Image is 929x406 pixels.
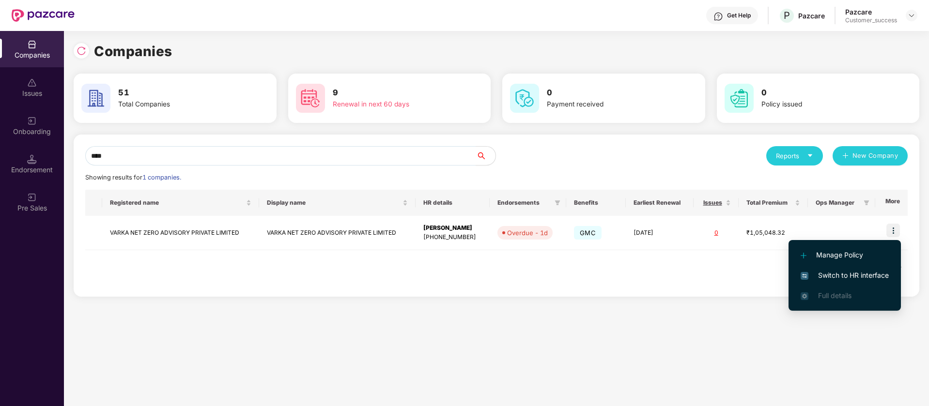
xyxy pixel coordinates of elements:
[27,78,37,88] img: svg+xml;base64,PHN2ZyBpZD0iSXNzdWVzX2Rpc2FibGVkIiB4bWxucz0iaHR0cDovL3d3dy53My5vcmcvMjAwMC9zdmciIH...
[875,190,908,216] th: More
[801,250,889,260] span: Manage Policy
[510,84,539,113] img: svg+xml;base64,PHN2ZyB4bWxucz0iaHR0cDovL3d3dy53My5vcmcvMjAwMC9zdmciIHdpZHRoPSI2MCIgaGVpZ2h0PSI2MC...
[81,84,110,113] img: svg+xml;base64,PHN2ZyB4bWxucz0iaHR0cDovL3d3dy53My5vcmcvMjAwMC9zdmciIHdpZHRoPSI2MCIgaGVpZ2h0PSI2MC...
[267,199,401,207] span: Display name
[259,190,416,216] th: Display name
[416,190,490,216] th: HR details
[423,224,482,233] div: [PERSON_NAME]
[259,216,416,250] td: VARKA NET ZERO ADVISORY PRIVATE LIMITED
[27,154,37,164] img: svg+xml;base64,PHN2ZyB3aWR0aD0iMTQuNSIgaGVpZ2h0PSIxNC41IiB2aWV3Qm94PSIwIDAgMTYgMTYiIGZpbGw9Im5vbm...
[142,174,181,181] span: 1 companies.
[862,197,871,209] span: filter
[746,228,800,238] div: ₹1,05,048.32
[842,152,849,160] span: plus
[746,199,793,207] span: Total Premium
[626,216,694,250] td: [DATE]
[476,146,496,165] button: search
[739,190,808,216] th: Total Premium
[801,292,808,300] img: svg+xml;base64,PHN2ZyB4bWxucz0iaHR0cDovL3d3dy53My5vcmcvMjAwMC9zdmciIHdpZHRoPSIxNi4zNjMiIGhlaWdodD...
[761,99,883,110] div: Policy issued
[574,226,602,240] span: GMC
[27,40,37,49] img: svg+xml;base64,PHN2ZyBpZD0iQ29tcGFuaWVzIiB4bWxucz0iaHR0cDovL3d3dy53My5vcmcvMjAwMC9zdmciIHdpZHRoPS...
[547,87,669,99] h3: 0
[801,270,889,281] span: Switch to HR interface
[845,7,897,16] div: Pazcare
[118,87,240,99] h3: 51
[555,200,560,206] span: filter
[118,99,240,110] div: Total Companies
[27,116,37,126] img: svg+xml;base64,PHN2ZyB3aWR0aD0iMjAiIGhlaWdodD0iMjAiIHZpZXdCb3g9IjAgMCAyMCAyMCIgZmlsbD0ibm9uZSIgeG...
[77,46,86,56] img: svg+xml;base64,PHN2ZyBpZD0iUmVsb2FkLTMyeDMyIiB4bWxucz0iaHR0cDovL3d3dy53My5vcmcvMjAwMC9zdmciIHdpZH...
[725,84,754,113] img: svg+xml;base64,PHN2ZyB4bWxucz0iaHR0cDovL3d3dy53My5vcmcvMjAwMC9zdmciIHdpZHRoPSI2MCIgaGVpZ2h0PSI2MC...
[110,199,244,207] span: Registered name
[801,272,808,280] img: svg+xml;base64,PHN2ZyB4bWxucz0iaHR0cDovL3d3dy53My5vcmcvMjAwMC9zdmciIHdpZHRoPSIxNiIgaGVpZ2h0PSIxNi...
[852,151,898,161] span: New Company
[333,99,455,110] div: Renewal in next 60 days
[701,199,724,207] span: Issues
[85,174,181,181] span: Showing results for
[553,197,562,209] span: filter
[94,41,172,62] h1: Companies
[507,228,548,238] div: Overdue - 1d
[833,146,908,165] button: plusNew Company
[784,10,790,21] span: P
[864,200,869,206] span: filter
[27,193,37,202] img: svg+xml;base64,PHN2ZyB3aWR0aD0iMjAiIGhlaWdodD0iMjAiIHZpZXdCb3g9IjAgMCAyMCAyMCIgZmlsbD0ibm9uZSIgeG...
[701,228,731,238] div: 0
[497,199,551,207] span: Endorsements
[845,16,897,24] div: Customer_success
[296,84,325,113] img: svg+xml;base64,PHN2ZyB4bWxucz0iaHR0cDovL3d3dy53My5vcmcvMjAwMC9zdmciIHdpZHRoPSI2MCIgaGVpZ2h0PSI2MC...
[423,233,482,242] div: [PHONE_NUMBER]
[761,87,883,99] h3: 0
[102,190,259,216] th: Registered name
[798,11,825,20] div: Pazcare
[776,151,813,161] div: Reports
[727,12,751,19] div: Get Help
[476,152,495,160] span: search
[713,12,723,21] img: svg+xml;base64,PHN2ZyBpZD0iSGVscC0zMngzMiIgeG1sbnM9Imh0dHA6Ly93d3cudzMub3JnLzIwMDAvc3ZnIiB3aWR0aD...
[908,12,915,19] img: svg+xml;base64,PHN2ZyBpZD0iRHJvcGRvd24tMzJ4MzIiIHhtbG5zPSJodHRwOi8vd3d3LnczLm9yZy8yMDAwL3N2ZyIgd2...
[547,99,669,110] div: Payment received
[626,190,694,216] th: Earliest Renewal
[566,190,626,216] th: Benefits
[886,224,900,237] img: icon
[694,190,739,216] th: Issues
[333,87,455,99] h3: 9
[12,9,75,22] img: New Pazcare Logo
[102,216,259,250] td: VARKA NET ZERO ADVISORY PRIVATE LIMITED
[818,291,852,300] span: Full details
[801,253,806,258] img: svg+xml;base64,PHN2ZyB4bWxucz0iaHR0cDovL3d3dy53My5vcmcvMjAwMC9zdmciIHdpZHRoPSIxMi4yMDEiIGhlaWdodD...
[807,152,813,159] span: caret-down
[816,199,860,207] span: Ops Manager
